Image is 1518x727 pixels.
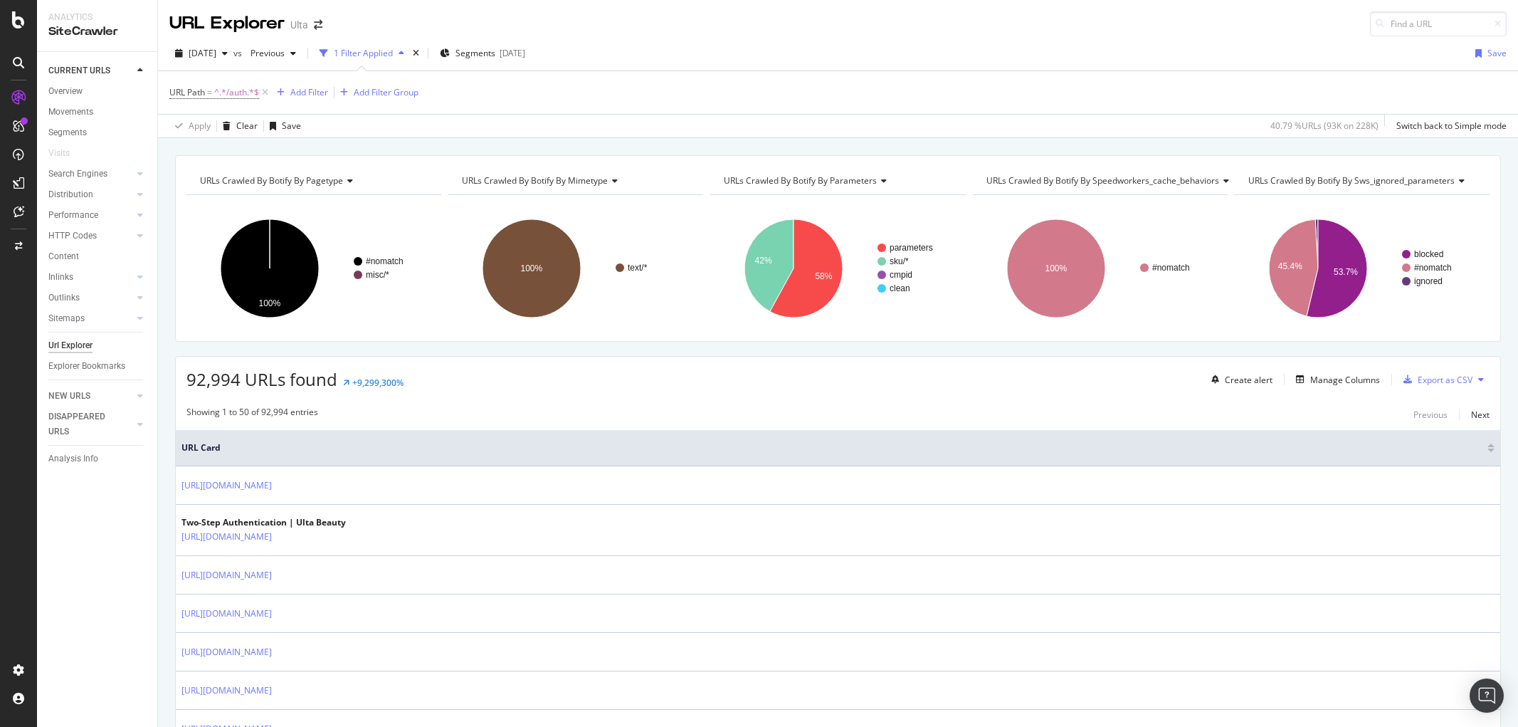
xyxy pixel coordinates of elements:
a: [URL][DOMAIN_NAME] [181,684,272,698]
span: Previous [245,47,285,59]
a: HTTP Codes [48,229,133,244]
a: [URL][DOMAIN_NAME] [181,568,272,582]
a: CURRENT URLS [48,63,133,78]
svg: A chart. [973,206,1226,330]
text: cmpid [890,270,912,280]
button: Switch back to Simple mode [1391,115,1507,137]
text: misc/* [366,270,389,280]
text: blocked [1414,249,1443,259]
div: Apply [189,120,211,132]
button: Create alert [1206,368,1272,391]
a: NEW URLS [48,389,133,404]
div: Clear [236,120,258,132]
div: Overview [48,84,83,99]
div: Add Filter [290,86,328,98]
text: ignored [1414,276,1443,286]
a: [URL][DOMAIN_NAME] [181,530,272,544]
div: Content [48,249,79,264]
text: #nomatch [366,256,404,266]
text: clean [890,283,910,293]
span: URLs Crawled By Botify By pagetype [200,174,343,187]
div: Inlinks [48,270,73,285]
div: Add Filter Group [354,86,418,98]
div: DISAPPEARED URLS [48,409,120,439]
text: #nomatch [1152,263,1190,273]
span: Segments [455,47,495,59]
div: 1 Filter Applied [334,47,393,59]
a: Explorer Bookmarks [48,359,147,374]
a: Performance [48,208,133,223]
a: Inlinks [48,270,133,285]
div: Create alert [1225,374,1272,386]
div: Analytics [48,11,146,23]
span: 92,994 URLs found [186,367,337,391]
a: Content [48,249,147,264]
div: HTTP Codes [48,229,97,244]
button: [DATE] [169,42,233,65]
button: Next [1471,406,1490,423]
a: Url Explorer [48,338,147,353]
div: +9,299,300% [352,377,404,389]
button: Add Filter Group [334,84,418,101]
svg: A chart. [1235,206,1487,330]
button: Clear [217,115,258,137]
button: Save [1470,42,1507,65]
div: Analysis Info [48,451,98,466]
text: 45.4% [1278,261,1302,271]
div: Two-Step Authentication | Ulta Beauty [181,516,346,529]
text: 100% [259,298,281,308]
span: URL Card [181,441,1484,454]
a: Visits [48,146,84,161]
div: CURRENT URLS [48,63,110,78]
text: 58% [816,271,833,281]
div: Previous [1413,409,1448,421]
a: Overview [48,84,147,99]
div: Outlinks [48,291,80,305]
span: 2025 Aug. 20th [189,47,216,59]
div: Segments [48,125,87,140]
div: Url Explorer [48,338,93,353]
a: [URL][DOMAIN_NAME] [181,645,272,659]
button: Apply [169,115,211,137]
a: Outlinks [48,291,133,305]
div: Open Intercom Messenger [1470,679,1504,713]
a: Sitemaps [48,311,133,326]
span: URLs Crawled By Botify By speedworkers_cache_behaviors [986,174,1219,187]
span: vs [233,47,245,59]
h4: URLs Crawled By Botify By parameters [721,169,952,192]
text: text/* [628,263,648,273]
a: Analysis Info [48,451,147,466]
span: URLs Crawled By Botify By parameters [724,174,877,187]
svg: A chart. [448,206,701,330]
a: Search Engines [48,167,133,182]
div: URL Explorer [169,11,285,36]
div: SiteCrawler [48,23,146,40]
svg: A chart. [186,206,439,330]
span: URL Path [169,86,205,98]
text: 53.7% [1334,267,1358,277]
text: #nomatch [1414,263,1452,273]
span: = [207,86,212,98]
div: Performance [48,208,98,223]
svg: A chart. [710,206,963,330]
div: Manage Columns [1310,374,1380,386]
h4: URLs Crawled By Botify By mimetype [459,169,690,192]
div: Save [1487,47,1507,59]
div: Save [282,120,301,132]
button: 1 Filter Applied [314,42,410,65]
div: Distribution [48,187,93,202]
h4: URLs Crawled By Botify By pagetype [197,169,428,192]
a: [URL][DOMAIN_NAME] [181,478,272,493]
button: Add Filter [271,84,328,101]
input: Find a URL [1370,11,1507,36]
span: URLs Crawled By Botify By mimetype [462,174,608,187]
button: Previous [245,42,302,65]
div: Next [1471,409,1490,421]
h4: URLs Crawled By Botify By speedworkers_cache_behaviors [984,169,1240,192]
a: Distribution [48,187,133,202]
div: [DATE] [500,47,525,59]
h4: URLs Crawled By Botify By sws_ignored_parameters [1245,169,1477,192]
